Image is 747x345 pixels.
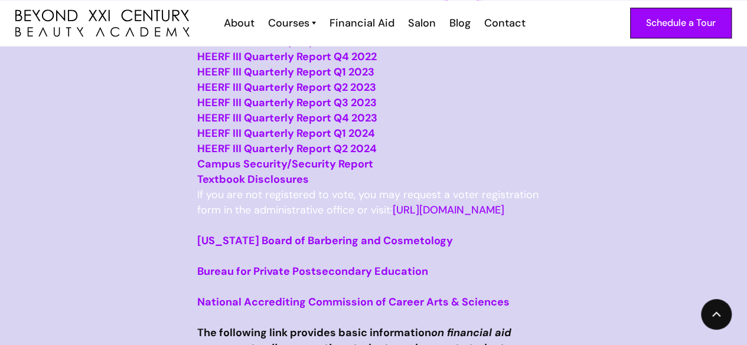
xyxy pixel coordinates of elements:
a: HEERF III Quarterly Report Q4 2023 [197,111,377,125]
a: National Accrediting Commission of Career Arts & Sciences [197,295,510,309]
div: Courses [268,15,309,31]
a: Courses [268,15,316,31]
a: HEERF III Quarterly Report Q4 2022 [197,50,377,64]
a: Campus Security/Security Report [197,157,373,171]
div: Schedule a Tour [646,15,716,31]
img: beyond 21st century beauty academy logo [15,9,190,37]
a: Salon [400,15,442,31]
a: [US_STATE] Board of Barbering and Cosmetology [197,234,453,248]
div: Financial Aid [330,15,394,31]
a: Financial Aid [322,15,400,31]
a: HEERF III Quarterly Report Q1 2024 [197,126,375,140]
a: HEERF III Quarterly Report Q3 2023 [197,96,377,110]
div: Salon [408,15,436,31]
div: About [224,15,255,31]
a: HEERF III Quarterly Report Q2 2024 [197,142,377,156]
a: Contact [477,15,531,31]
a: HEERF III Quarterly Report Q2 2023 [197,80,376,94]
p: If you are not registered to vote, you may request a voter registration form in the administrativ... [197,187,550,218]
a: Textbook Disclosures [197,172,309,186]
a: Bureau for Private Postsecondary Education [197,264,428,278]
a: Schedule a Tour [630,8,732,38]
a: home [15,9,190,37]
div: Blog [449,15,471,31]
a: HEERF III Quarterly Report Q1 2023 [197,65,374,79]
div: Contact [484,15,526,31]
a: Blog [442,15,477,31]
a: [URL][DOMAIN_NAME] [393,203,504,217]
a: About [216,15,260,31]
